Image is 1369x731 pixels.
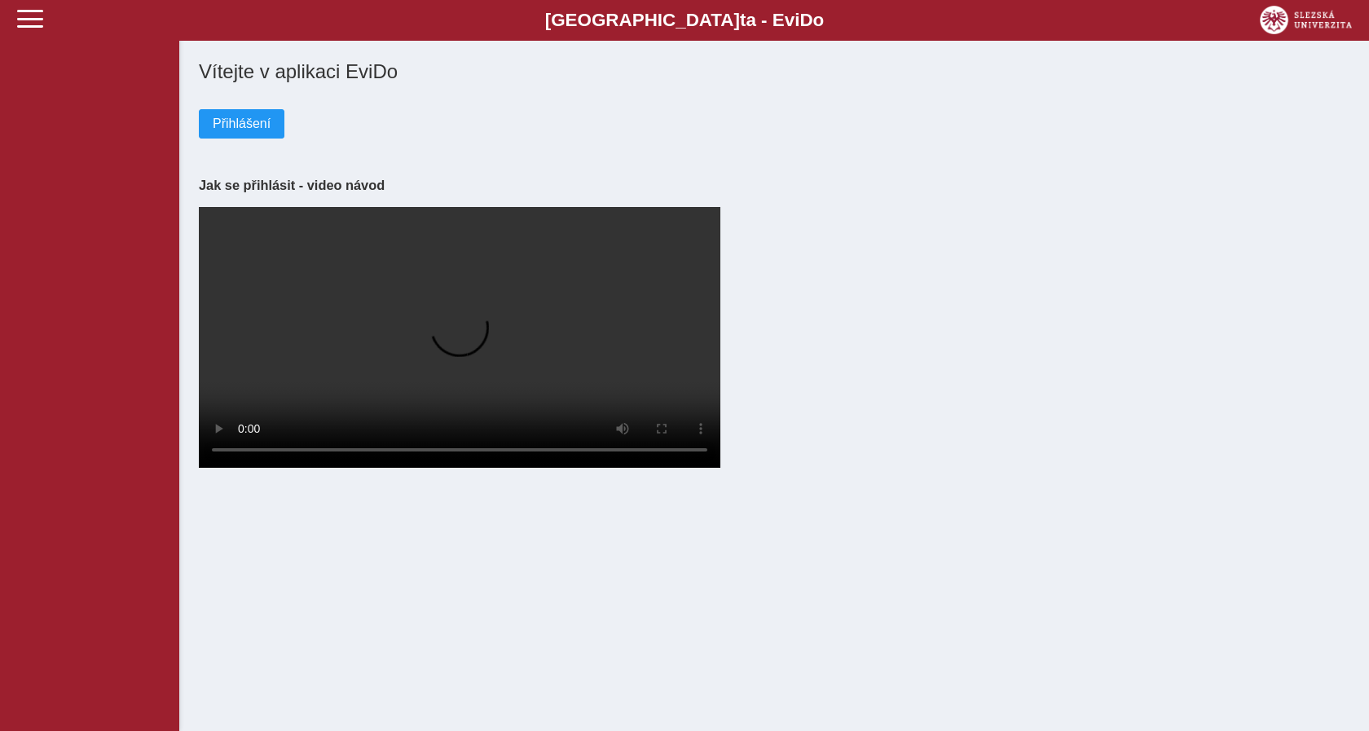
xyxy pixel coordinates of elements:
[199,109,284,139] button: Přihlášení
[199,60,1349,83] h1: Vítejte v aplikaci EviDo
[49,10,1320,31] b: [GEOGRAPHIC_DATA] a - Evi
[740,10,746,30] span: t
[799,10,812,30] span: D
[813,10,825,30] span: o
[213,117,271,131] span: Přihlášení
[199,207,720,468] video: Your browser does not support the video tag.
[1260,6,1352,34] img: logo_web_su.png
[199,178,1349,193] h3: Jak se přihlásit - video návod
